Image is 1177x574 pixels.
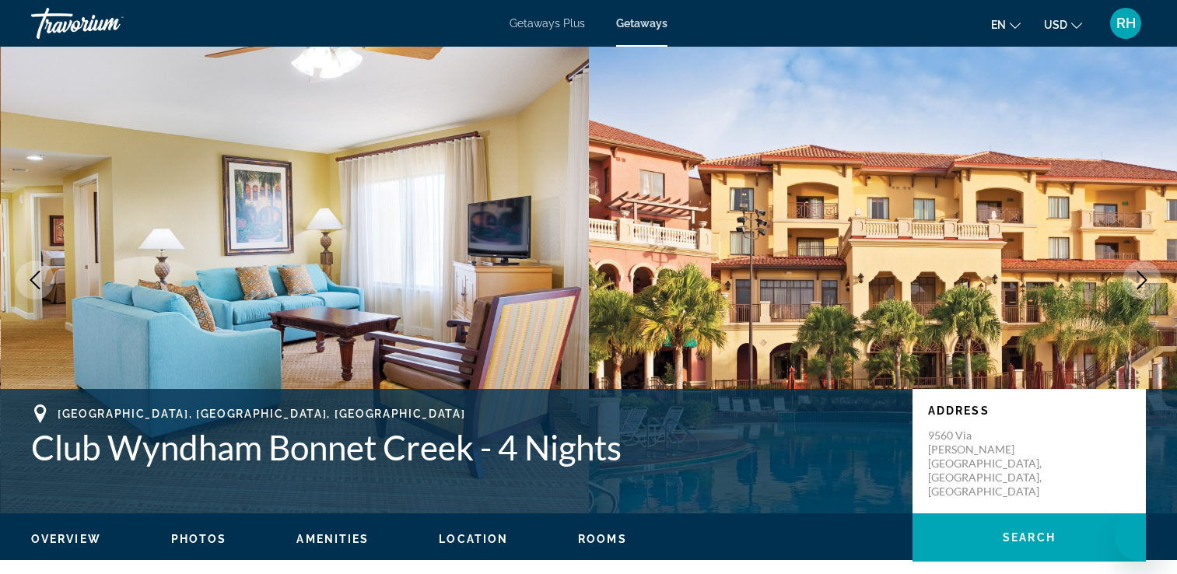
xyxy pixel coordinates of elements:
[1115,512,1165,562] iframe: Button to launch messaging window
[1105,7,1146,40] button: User Menu
[439,533,508,545] span: Location
[1044,13,1082,36] button: Change currency
[171,532,227,546] button: Photos
[31,533,101,545] span: Overview
[578,533,627,545] span: Rooms
[510,17,585,30] a: Getaways Plus
[1123,261,1161,299] button: Next image
[928,404,1130,417] p: Address
[991,13,1021,36] button: Change language
[616,17,667,30] a: Getaways
[1116,16,1136,31] span: RH
[991,19,1006,31] span: en
[31,3,187,44] a: Travorium
[578,532,627,546] button: Rooms
[171,533,227,545] span: Photos
[16,261,54,299] button: Previous image
[1003,531,1056,544] span: Search
[913,513,1146,562] button: Search
[31,427,897,467] h1: Club Wyndham Bonnet Creek - 4 Nights
[58,408,465,420] span: [GEOGRAPHIC_DATA], [GEOGRAPHIC_DATA], [GEOGRAPHIC_DATA]
[1044,19,1067,31] span: USD
[439,532,508,546] button: Location
[296,532,369,546] button: Amenities
[296,533,369,545] span: Amenities
[928,429,1053,499] p: 9560 Via [PERSON_NAME] [GEOGRAPHIC_DATA], [GEOGRAPHIC_DATA], [GEOGRAPHIC_DATA]
[31,532,101,546] button: Overview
